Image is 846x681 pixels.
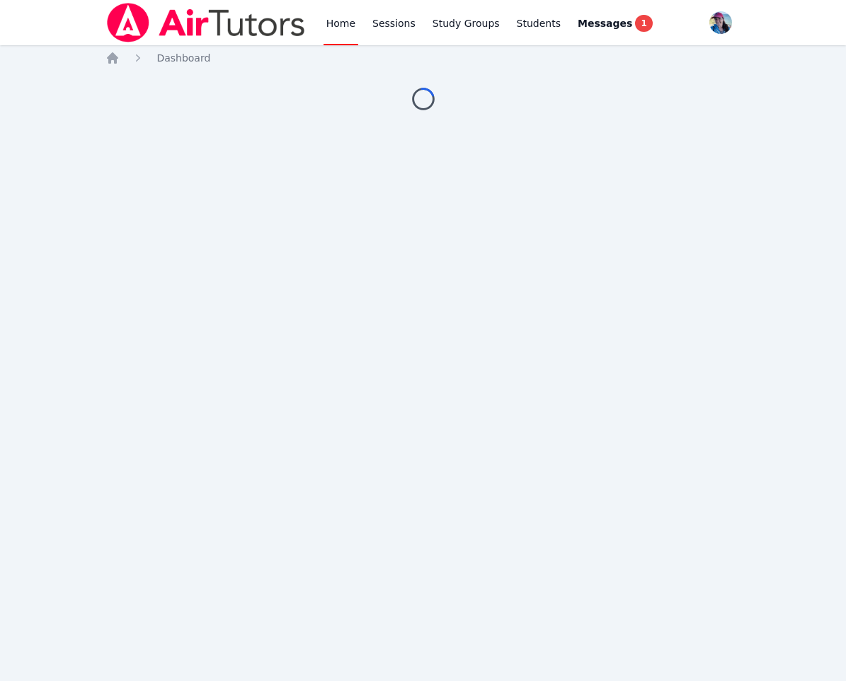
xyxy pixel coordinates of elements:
span: 1 [635,15,652,32]
img: Air Tutors [105,3,306,42]
span: Messages [578,16,632,30]
nav: Breadcrumb [105,51,740,65]
a: Dashboard [156,51,210,65]
span: Dashboard [156,52,210,64]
